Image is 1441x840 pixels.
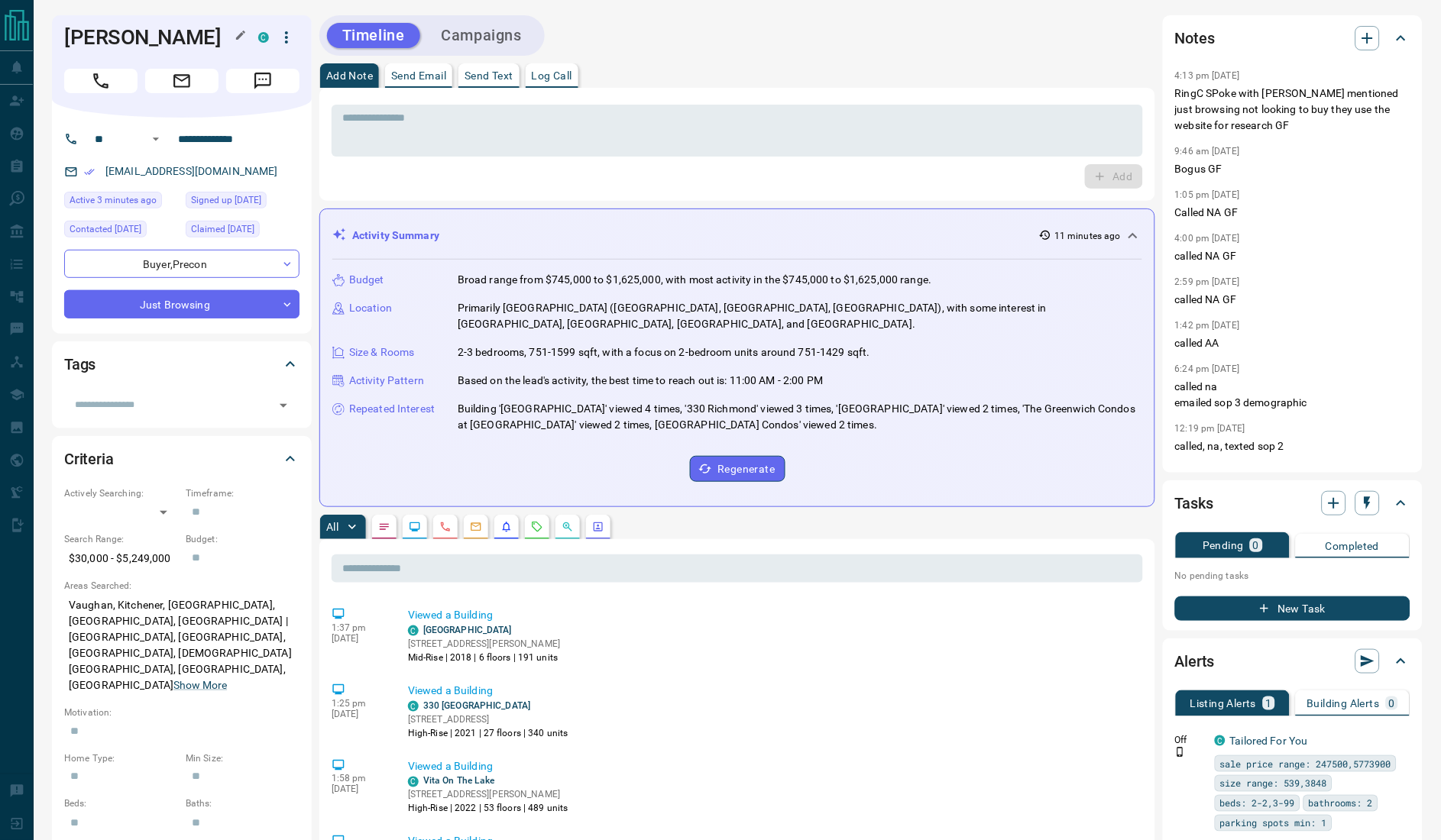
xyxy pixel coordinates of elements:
[1175,423,1245,434] p: 12:19 pm [DATE]
[1175,292,1410,308] p: called NA GF
[1175,485,1410,522] div: Tasks
[1220,756,1391,771] span: sale price range: 247500,5773900
[1175,233,1240,244] p: 4:00 pm [DATE]
[1175,26,1215,50] h2: Notes
[532,70,572,81] p: Log Call
[408,726,568,740] p: High-Rise | 2021 | 27 floors | 340 units
[1054,229,1121,243] p: 11 minutes ago
[408,758,1137,774] p: Viewed a Building
[1175,491,1213,515] h2: Tasks
[1175,86,1410,134] p: RingC SPoke with [PERSON_NAME] mentioned just browsing not looking to buy they use the website fo...
[186,532,300,546] p: Budget:
[408,802,568,816] p: High-Rise | 2022 | 53 floors | 489 units
[1203,540,1244,551] p: Pending
[1175,320,1240,331] p: 1:42 pm [DATE]
[408,683,1137,699] p: Viewed a Building
[1175,379,1410,411] p: called na emailed sop 3 demographic
[186,486,300,500] p: Timeframe:
[1175,146,1240,157] p: 9:46 am [DATE]
[1175,596,1410,621] button: New Task
[408,607,1137,623] p: Viewed a Building
[186,221,300,242] div: Wed Dec 04 2024
[64,706,300,719] p: Motivation:
[64,25,235,50] h1: [PERSON_NAME]
[1190,698,1257,709] p: Listing Alerts
[1230,735,1308,747] a: Tailored For You
[1175,20,1410,57] div: Notes
[378,521,390,533] svg: Notes
[64,797,178,811] p: Beds:
[458,300,1142,332] p: Primarily [GEOGRAPHIC_DATA] ([GEOGRAPHIC_DATA], [GEOGRAPHIC_DATA], [GEOGRAPHIC_DATA]), with some ...
[64,447,114,471] h2: Criteria
[326,522,338,532] p: All
[439,521,452,533] svg: Calls
[458,373,823,389] p: Based on the lead's activity, the best time to reach out is: 11:00 AM - 2:00 PM
[332,698,385,709] p: 1:25 pm
[1175,335,1410,351] p: called AA
[1175,70,1240,81] p: 4:13 pm [DATE]
[423,776,495,787] a: Vita On The Lake
[349,300,392,316] p: Location
[1220,776,1327,791] span: size range: 539,3848
[408,625,419,636] div: condos.ca
[1175,205,1410,221] p: Called NA GF
[1175,161,1410,177] p: Bogus GF
[349,344,415,360] p: Size & Rooms
[258,32,269,43] div: condos.ca
[64,579,300,593] p: Areas Searched:
[1220,816,1327,831] span: parking spots min: 1
[70,221,141,237] span: Contacted [DATE]
[186,192,300,213] div: Wed Dec 04 2024
[191,192,261,208] span: Signed up [DATE]
[1175,733,1206,747] p: Off
[352,228,439,244] p: Activity Summary
[64,441,300,477] div: Criteria
[1215,735,1226,746] div: condos.ca
[84,166,95,177] svg: Email Verified
[470,521,482,533] svg: Emails
[458,401,1142,433] p: Building '[GEOGRAPHIC_DATA]' viewed 4 times, '330 Richmond' viewed 3 times, '[GEOGRAPHIC_DATA]' v...
[1175,649,1215,674] h2: Alerts
[1175,189,1240,200] p: 1:05 pm [DATE]
[186,751,300,765] p: Min Size:
[173,677,227,693] button: Show More
[186,797,300,811] p: Baths:
[1266,698,1272,709] p: 1
[64,346,300,383] div: Tags
[326,70,373,81] p: Add Note
[332,622,385,633] p: 1:37 pm
[64,532,178,546] p: Search Range:
[349,401,435,417] p: Repeated Interest
[145,69,219,93] span: Email
[64,486,178,500] p: Actively Searching:
[191,221,254,237] span: Claimed [DATE]
[1326,541,1380,551] p: Completed
[465,70,513,81] p: Send Text
[1309,796,1373,811] span: bathrooms: 2
[64,69,138,93] span: Call
[64,290,300,318] div: Just Browsing
[1307,698,1380,709] p: Building Alerts
[408,712,568,726] p: [STREET_ADDRESS]
[1175,643,1410,680] div: Alerts
[531,521,543,533] svg: Requests
[70,192,157,208] span: Active 3 minutes ago
[226,69,300,93] span: Message
[64,593,300,698] p: Vaughan, Kitchener, [GEOGRAPHIC_DATA], [GEOGRAPHIC_DATA], [GEOGRAPHIC_DATA] | [GEOGRAPHIC_DATA], ...
[391,70,446,81] p: Send Email
[1175,438,1410,454] p: called, na, texted sop 2
[332,221,1142,250] div: Activity Summary11 minutes ago
[64,250,300,278] div: Buyer , Precon
[408,777,419,787] div: condos.ca
[458,344,870,360] p: 2-3 bedrooms, 751-1599 sqft, with a focus on 2-bedroom units around 751-1429 sqft.
[1220,796,1295,811] span: beds: 2-2,3-99
[64,751,178,765] p: Home Type:
[1175,363,1240,374] p: 6:24 pm [DATE]
[105,165,278,177] a: [EMAIL_ADDRESS][DOMAIN_NAME]
[332,784,385,795] p: [DATE]
[64,192,178,213] div: Wed Oct 15 2025
[423,625,512,635] a: [GEOGRAPHIC_DATA]
[1175,747,1186,758] svg: Push Notification Only
[273,395,294,416] button: Open
[332,709,385,719] p: [DATE]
